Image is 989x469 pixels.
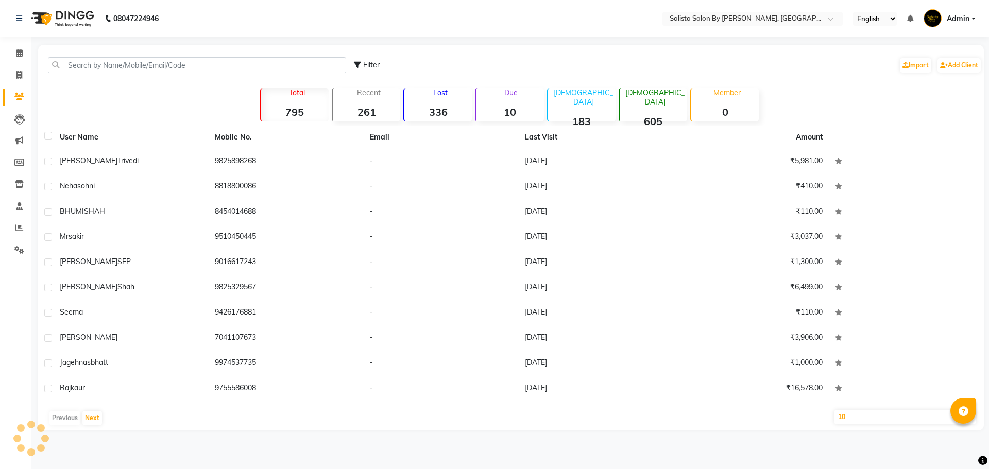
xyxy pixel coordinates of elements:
[548,115,616,128] strong: 183
[519,326,674,351] td: [DATE]
[60,156,117,165] span: [PERSON_NAME]
[209,326,364,351] td: 7041107673
[947,13,969,24] span: Admin
[364,326,519,351] td: -
[404,106,472,118] strong: 336
[209,250,364,275] td: 9016617243
[117,282,134,291] span: shah
[408,88,472,97] p: Lost
[26,4,97,33] img: logo
[519,175,674,200] td: [DATE]
[209,351,364,376] td: 9974537735
[71,383,85,392] span: kaur
[54,126,209,149] th: User Name
[60,333,117,342] span: [PERSON_NAME]
[937,58,981,73] a: Add Client
[519,126,674,149] th: Last Visit
[620,115,687,128] strong: 605
[674,275,829,301] td: ₹6,499.00
[209,275,364,301] td: 9825329567
[674,149,829,175] td: ₹5,981.00
[519,250,674,275] td: [DATE]
[209,376,364,402] td: 9755586008
[209,225,364,250] td: 9510450445
[790,126,829,149] th: Amount
[364,126,519,149] th: Email
[84,206,105,216] span: SHAH
[674,351,829,376] td: ₹1,000.00
[674,250,829,275] td: ₹1,300.00
[60,282,117,291] span: [PERSON_NAME]
[674,301,829,326] td: ₹110.00
[60,232,69,241] span: mr
[364,200,519,225] td: -
[77,181,95,190] span: sohni
[519,149,674,175] td: [DATE]
[265,88,329,97] p: Total
[519,200,674,225] td: [DATE]
[364,275,519,301] td: -
[519,376,674,402] td: [DATE]
[364,351,519,376] td: -
[691,106,759,118] strong: 0
[209,200,364,225] td: 8454014688
[519,351,674,376] td: [DATE]
[900,58,931,73] a: Import
[60,181,77,190] span: neha
[519,275,674,301] td: [DATE]
[674,326,829,351] td: ₹3,906.00
[519,225,674,250] td: [DATE]
[674,376,829,402] td: ₹16,578.00
[60,307,83,317] span: seema
[674,200,829,225] td: ₹110.00
[60,257,117,266] span: [PERSON_NAME]
[209,301,364,326] td: 9426176881
[117,156,139,165] span: trivedi
[82,411,102,425] button: Next
[695,88,759,97] p: Member
[519,301,674,326] td: [DATE]
[113,4,159,33] b: 08047224946
[674,225,829,250] td: ₹3,037.00
[337,88,400,97] p: Recent
[91,358,108,367] span: bhatt
[364,301,519,326] td: -
[364,175,519,200] td: -
[60,206,84,216] span: BHUMI
[624,88,687,107] p: [DEMOGRAPHIC_DATA]
[60,358,91,367] span: jagehnas
[209,126,364,149] th: Mobile No.
[924,9,942,27] img: Admin
[209,175,364,200] td: 8818800086
[364,250,519,275] td: -
[209,149,364,175] td: 9825898268
[364,149,519,175] td: -
[333,106,400,118] strong: 261
[363,60,380,70] span: Filter
[48,57,346,73] input: Search by Name/Mobile/Email/Code
[69,232,84,241] span: sakir
[552,88,616,107] p: [DEMOGRAPHIC_DATA]
[364,225,519,250] td: -
[478,88,543,97] p: Due
[117,257,131,266] span: SEP
[476,106,543,118] strong: 10
[60,383,71,392] span: raj
[261,106,329,118] strong: 795
[364,376,519,402] td: -
[674,175,829,200] td: ₹410.00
